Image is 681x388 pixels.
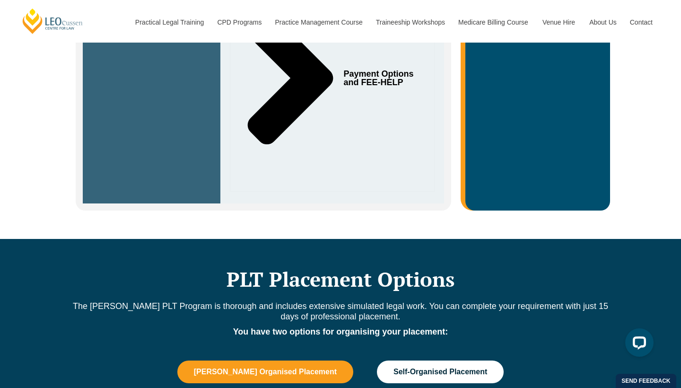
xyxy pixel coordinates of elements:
[535,2,582,43] a: Venue Hire
[582,2,623,43] a: About Us
[369,2,451,43] a: Traineeship Workshops
[623,2,660,43] a: Contact
[71,301,610,322] p: The [PERSON_NAME] PLT Program is thorough and includes extensive simulated legal work. You can co...
[128,2,210,43] a: Practical Legal Training
[71,267,610,291] h2: PLT Placement Options
[343,70,417,87] span: Payment Options and FEE-HELP
[194,368,337,376] span: [PERSON_NAME] Organised Placement
[233,327,448,336] strong: You have two options for organising your placement:
[210,2,268,43] a: CPD Programs
[451,2,535,43] a: Medicare Billing Course
[268,2,369,43] a: Practice Management Course
[393,368,487,376] span: Self-Organised Placement
[618,325,657,364] iframe: LiveChat chat widget
[21,8,84,35] a: [PERSON_NAME] Centre for Law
